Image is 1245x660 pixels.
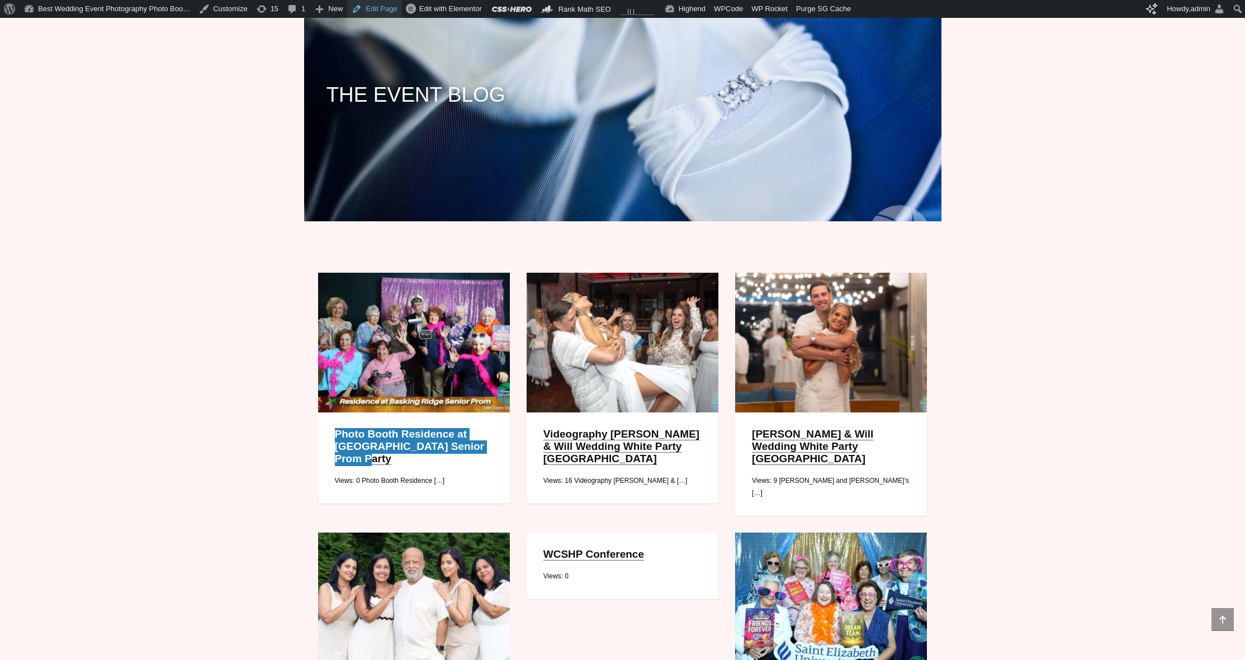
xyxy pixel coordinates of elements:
a: Photo Booth Residence at [GEOGRAPHIC_DATA] Senior Prom Party [335,428,484,465]
span: Rank Math SEO [558,5,611,13]
a: [PERSON_NAME] & Will Wedding White Party [GEOGRAPHIC_DATA] [752,428,873,465]
div: Views: 0 [543,570,702,582]
span: admin [1191,4,1210,13]
div: Views: 16 Videography [PERSON_NAME] & […] [543,474,702,487]
a: Videography [PERSON_NAME] & Will Wedding White Party [GEOGRAPHIC_DATA] [543,428,699,465]
span: 1 post view [630,9,631,15]
div: Views: 0 Photo Booth Residence […] [335,474,493,487]
span: Edit with Elementor [419,4,482,13]
div: Views: 9 [PERSON_NAME] and [PERSON_NAME]’s […] [752,474,910,499]
div: THE EVENT BLOG [304,67,941,101]
a: WCSHP Conference [543,548,644,561]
